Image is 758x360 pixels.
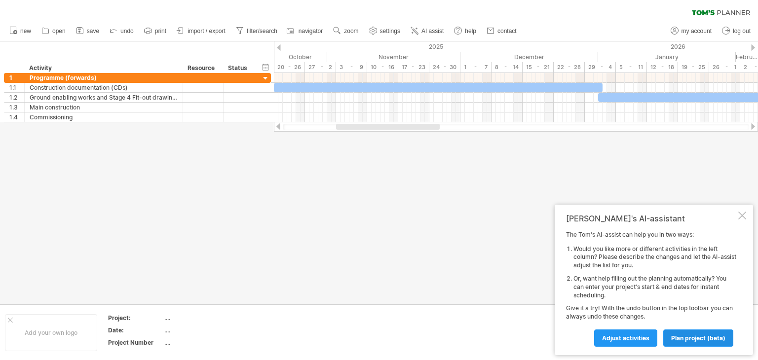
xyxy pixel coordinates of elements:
a: help [452,25,479,37]
span: settings [380,28,400,35]
span: new [20,28,31,35]
div: The Tom's AI-assist can help you in two ways: Give it a try! With the undo button in the top tool... [566,231,736,346]
div: 26 - 1 [709,62,740,72]
div: 15 - 21 [523,62,554,72]
div: Add your own logo [5,314,97,351]
div: January 2026 [598,52,736,62]
span: log out [733,28,751,35]
div: Project Number [108,338,162,347]
li: Or, want help filling out the planning automatically? You can enter your project's start & end da... [573,275,736,299]
span: open [52,28,66,35]
div: .... [164,326,247,334]
div: 20 - 26 [274,62,305,72]
span: undo [120,28,134,35]
div: Construction documentation (CDs) [30,83,178,92]
a: my account [668,25,715,37]
span: import / export [188,28,226,35]
a: log out [720,25,754,37]
span: filter/search [247,28,277,35]
a: settings [367,25,403,37]
div: 1.3 [9,103,24,112]
div: 10 - 16 [367,62,398,72]
div: 17 - 23 [398,62,429,72]
div: [PERSON_NAME]'s AI-assistant [566,214,736,223]
a: open [39,25,69,37]
div: 19 - 25 [678,62,709,72]
a: contact [484,25,520,37]
div: Status [228,63,250,73]
div: .... [164,338,247,347]
a: filter/search [233,25,280,37]
div: .... [164,314,247,322]
span: Adjust activities [602,334,649,342]
div: 1 - 7 [460,62,492,72]
div: 22 - 28 [554,62,585,72]
span: help [465,28,476,35]
span: navigator [299,28,323,35]
div: Date: [108,326,162,334]
span: print [155,28,166,35]
div: 12 - 18 [647,62,678,72]
div: 29 - 4 [585,62,616,72]
a: save [74,25,102,37]
div: Activity [29,63,177,73]
a: new [7,25,34,37]
span: save [87,28,99,35]
div: Resource [188,63,218,73]
div: Main construction [30,103,178,112]
div: December 2025 [460,52,598,62]
div: 1.1 [9,83,24,92]
a: Adjust activities [594,329,657,347]
div: 3 - 9 [336,62,367,72]
a: print [142,25,169,37]
span: my account [682,28,712,35]
div: Ground enabling works and Stage 4 Fit-out drawings [30,93,178,102]
a: plan project (beta) [663,329,733,347]
div: 24 - 30 [429,62,460,72]
div: 1.4 [9,112,24,122]
a: navigator [285,25,326,37]
span: zoom [344,28,358,35]
span: AI assist [421,28,444,35]
li: Would you like more or different activities in the left column? Please describe the changes and l... [573,245,736,270]
span: plan project (beta) [671,334,725,342]
a: import / export [174,25,228,37]
span: contact [497,28,517,35]
div: November 2025 [327,52,460,62]
div: 1 [9,73,24,82]
div: Project: [108,314,162,322]
div: 1.2 [9,93,24,102]
a: AI assist [408,25,447,37]
a: zoom [331,25,361,37]
div: 5 - 11 [616,62,647,72]
div: 8 - 14 [492,62,523,72]
a: undo [107,25,137,37]
div: Commissioning [30,112,178,122]
div: Programme (forwards) [30,73,178,82]
div: 27 - 2 [305,62,336,72]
